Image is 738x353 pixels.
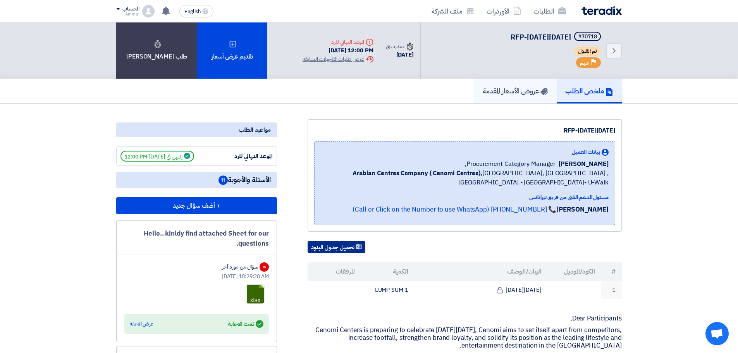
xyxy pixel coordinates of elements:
div: [DATE] 10:29:28 AM [124,272,269,281]
a: عروض الأسعار المقدمة [474,79,557,103]
span: RFP-[DATE][DATE] [511,32,571,42]
strong: [PERSON_NAME] [556,205,609,214]
a: ملخص الطلب [557,79,622,103]
a: الأوردرات [480,2,527,20]
div: مواعيد الطلب [116,122,277,137]
img: Teradix logo [581,6,622,15]
a: ملف الشركة [425,2,480,20]
b: Arabian Centres Company ( Cenomi Centres), [353,169,482,178]
div: [DATE] 12:00 PM [303,46,373,55]
span: [PERSON_NAME] [559,159,609,169]
button: English [179,5,213,17]
span: [GEOGRAPHIC_DATA], [GEOGRAPHIC_DATA] ,[GEOGRAPHIC_DATA] - [GEOGRAPHIC_DATA]- U-Walk [321,169,609,187]
span: تم القبول [574,46,601,56]
div: الموعد النهائي للرد [303,38,373,46]
img: profile_test.png [142,5,155,17]
span: بيانات العميل [572,148,600,156]
a: Open chat [705,322,729,345]
h5: ملخص الطلب [565,86,613,95]
h5: عروض الأسعار المقدمة [483,86,548,95]
div: عرض طلبات التاجيلات السابقه [303,55,373,63]
td: 1 LUMP SUM [361,281,415,299]
td: [DATE][DATE] [415,281,548,299]
span: مهم [580,59,589,67]
div: طلب [PERSON_NAME] [116,22,197,79]
a: Smart_art_questions_1753169138262.xlsx [246,285,308,331]
td: 1 [601,281,622,299]
th: الكمية [361,262,415,281]
a: 📞 [PHONE_NUMBER] (Call or Click on the Number to use WhatsApp) [353,205,556,214]
span: إنتهي في [DATE] 12:00 PM [120,151,194,162]
h5: RFP-Saudi National Day 2025 [511,32,602,43]
span: الأسئلة والأجوبة [218,175,271,185]
div: #70718 [578,34,597,40]
div: [DATE] [386,50,414,59]
div: TS [260,262,269,272]
div: تمت الاجابة [228,319,263,329]
div: سؤال من مورد آخر [222,263,258,271]
button: تحميل جدول البنود [308,241,365,253]
div: Ammar [116,12,139,16]
th: الكود/الموديل [548,262,601,281]
th: # [601,262,622,281]
span: English [184,9,201,14]
p: Cenomi Centers is preparing to celebrate [DATE][DATE], Cenomi aims to set itself apart from compe... [308,326,622,350]
button: + أضف سؤال جديد [116,197,277,214]
p: Dear Participants, [308,315,622,322]
div: صدرت في [386,42,414,50]
th: المرفقات [308,262,361,281]
div: الحساب [122,6,139,12]
span: 11 [218,176,228,185]
a: الطلبات [527,2,572,20]
div: RFP-[DATE][DATE] [314,126,615,135]
div: مسئول الدعم الفني من فريق تيرادكس [321,193,609,201]
div: الموعد النهائي للرد [215,152,273,161]
th: البيان/الوصف [415,262,548,281]
div: تقديم عرض أسعار [197,22,267,79]
div: عرض الاجابة [130,320,153,328]
span: Procurement Category Manager, [465,159,556,169]
div: Hello.. kinldy find attached Sheet for our questions. [124,229,269,248]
